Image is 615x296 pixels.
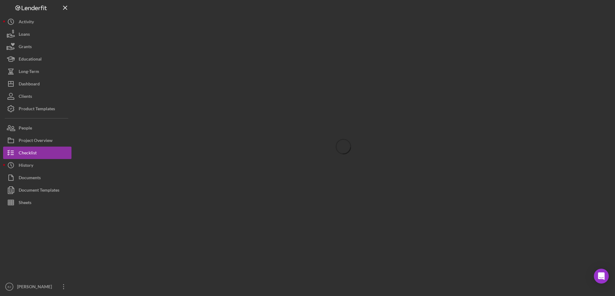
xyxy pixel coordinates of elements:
button: Dashboard [3,78,71,90]
div: Grants [19,40,32,54]
div: Long-Term [19,65,39,79]
div: Document Templates [19,184,59,198]
div: Product Templates [19,102,55,116]
button: Documents [3,171,71,184]
button: Checklist [3,147,71,159]
button: Sheets [3,196,71,209]
button: Document Templates [3,184,71,196]
button: Loans [3,28,71,40]
button: People [3,122,71,134]
div: Project Overview [19,134,53,148]
div: Sheets [19,196,31,210]
button: Long-Term [3,65,71,78]
div: Checklist [19,147,37,161]
button: Product Templates [3,102,71,115]
button: Grants [3,40,71,53]
button: Activity [3,16,71,28]
div: Documents [19,171,41,185]
div: Open Intercom Messenger [594,269,609,284]
div: People [19,122,32,136]
div: Activity [19,16,34,30]
text: EJ [7,285,11,289]
div: Dashboard [19,78,40,92]
div: History [19,159,33,173]
button: History [3,159,71,171]
div: Educational [19,53,42,67]
div: [PERSON_NAME] [16,280,56,294]
button: Project Overview [3,134,71,147]
div: Loans [19,28,30,42]
div: Clients [19,90,32,104]
button: Educational [3,53,71,65]
button: Clients [3,90,71,102]
button: EJ[PERSON_NAME] [3,280,71,293]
